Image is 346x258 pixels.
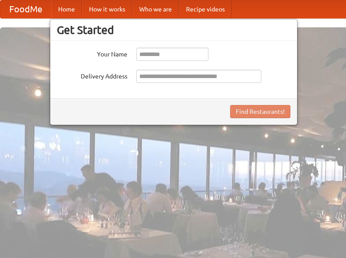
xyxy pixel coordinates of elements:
[51,0,82,18] a: Home
[57,48,127,59] label: Your Name
[57,23,290,37] h3: Get Started
[82,0,132,18] a: How it works
[132,0,179,18] a: Who we are
[230,105,290,118] button: Find Restaurants!
[0,0,51,18] a: FoodMe
[57,70,127,81] label: Delivery Address
[179,0,232,18] a: Recipe videos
